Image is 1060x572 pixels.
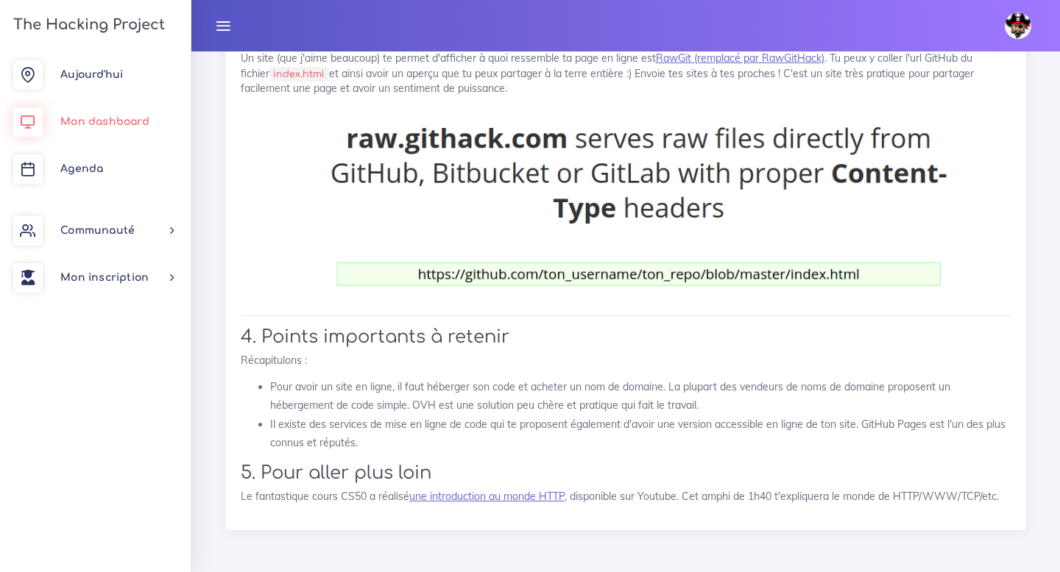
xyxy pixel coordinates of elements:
span: Aujourd'hui [60,69,123,80]
a: RawGit (remplacé par RawGitHack) [656,51,824,65]
p: Un site (que j'aime beaucoup) te permet d'afficher à quoi ressemble ta page en ligne est . Tu peu... [241,51,1011,96]
img: mpD12I8.png [241,106,1011,304]
code: index.html [269,67,329,82]
img: avatar [1005,12,1031,39]
span: Agenda [60,163,103,174]
p: Le fantastique cours CS50 a réalisé , disponible sur Youtube. Cet amphi de 1h40 t'expliquera le m... [241,489,1011,504]
li: Pour avoir un site en ligne, il faut héberger son code et acheter un nom de domaine. La plupart d... [270,378,1011,415]
p: Récapitulons : [241,353,1011,368]
span: Mon inscription [60,272,149,283]
li: Il existe des services de mise en ligne de code qui te proposent également d'avoir une version ac... [270,415,1011,452]
h2: 5. Pour aller plus loin [241,462,1011,484]
h2: 4. Points importants à retenir [241,326,1011,348]
span: Mon dashboard [60,116,149,127]
a: une introduction au monde HTTP [409,490,565,503]
h3: The Hacking Project [9,17,165,33]
span: Communauté [60,225,135,236]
